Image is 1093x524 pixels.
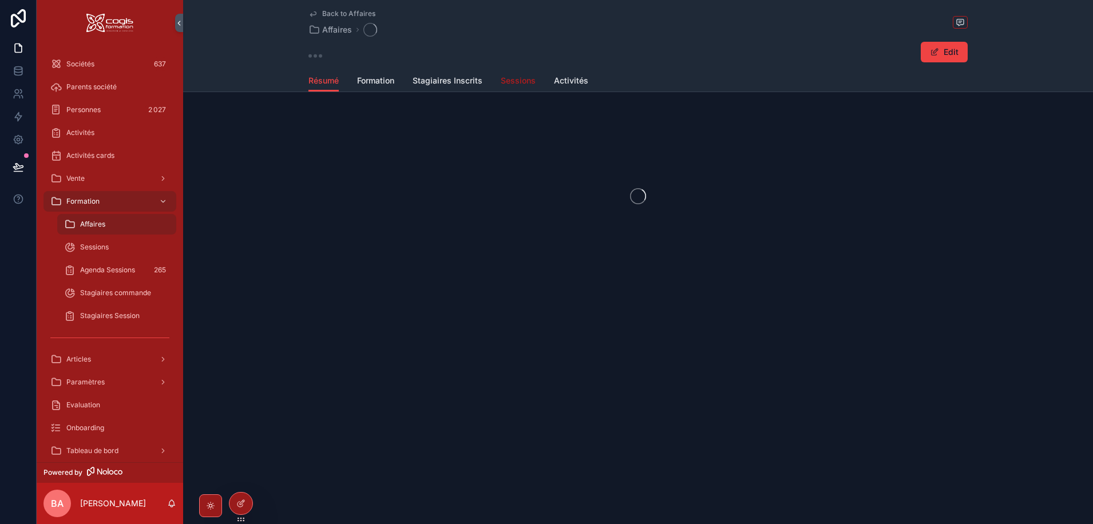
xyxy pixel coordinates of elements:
span: Vente [66,174,85,183]
a: Stagiaires Session [57,305,176,326]
span: Parents société [66,82,117,92]
img: App logo [86,14,133,32]
a: Activités cards [43,145,176,166]
div: 2 027 [145,103,169,117]
a: Activités [554,70,588,93]
a: Paramètres [43,372,176,392]
span: Paramètres [66,378,105,387]
div: 265 [151,263,169,277]
a: Agenda Sessions265 [57,260,176,280]
span: Personnes [66,105,101,114]
a: Parents société [43,77,176,97]
a: Tableau de bord [43,440,176,461]
div: scrollable content [37,46,183,462]
a: Vente [43,168,176,189]
a: Evaluation [43,395,176,415]
span: Onboarding [66,423,104,432]
span: Stagiaires commande [80,288,151,297]
span: Affaires [80,220,105,229]
span: Formation [66,197,100,206]
span: Résumé [308,75,339,86]
a: Formation [357,70,394,93]
span: Sessions [501,75,536,86]
a: Sessions [57,237,176,257]
span: Articles [66,355,91,364]
div: 637 [151,57,169,71]
a: Articles [43,349,176,370]
a: Sessions [501,70,536,93]
a: Stagiaires Inscrits [413,70,482,93]
a: Affaires [308,24,352,35]
span: Powered by [43,468,82,477]
span: Activités [66,128,94,137]
a: Back to Affaires [308,9,375,18]
span: Activités [554,75,588,86]
a: Onboarding [43,418,176,438]
span: BA [51,497,64,510]
span: Back to Affaires [322,9,375,18]
a: Résumé [308,70,339,92]
a: Affaires [57,214,176,235]
a: Powered by [37,462,183,483]
a: Personnes2 027 [43,100,176,120]
span: Activités cards [66,151,114,160]
button: Edit [921,42,968,62]
a: Formation [43,191,176,212]
span: Stagiaires Inscrits [413,75,482,86]
span: Sociétés [66,59,94,69]
a: Sociétés637 [43,54,176,74]
span: Affaires [322,24,352,35]
span: Agenda Sessions [80,265,135,275]
p: [PERSON_NAME] [80,498,146,509]
span: Stagiaires Session [80,311,140,320]
span: Formation [357,75,394,86]
a: Activités [43,122,176,143]
span: Evaluation [66,400,100,410]
a: Stagiaires commande [57,283,176,303]
span: Sessions [80,243,109,252]
span: Tableau de bord [66,446,118,455]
